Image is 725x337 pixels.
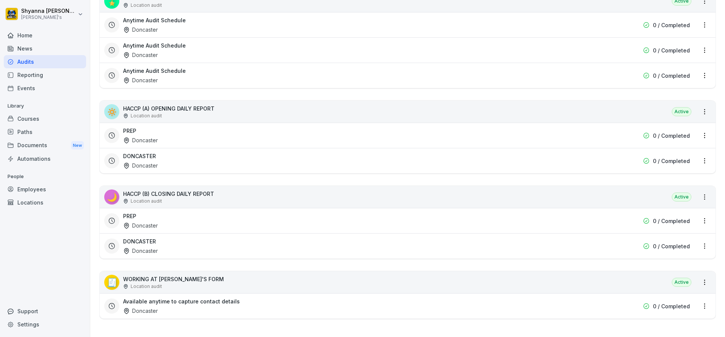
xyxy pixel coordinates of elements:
[4,82,86,95] a: Events
[4,68,86,82] a: Reporting
[131,112,162,119] p: Location audit
[123,212,136,220] h3: PREP
[104,275,119,290] div: 🧾
[4,138,86,152] a: DocumentsNew
[123,105,214,112] p: HACCP (A) OPENING DAILY REPORT
[123,190,214,198] p: HACCP (B) CLOSING DAILY REPORT
[123,76,158,84] div: Doncaster
[4,196,86,209] a: Locations
[123,222,158,229] div: Doncaster
[131,2,162,9] p: Location audit
[672,192,691,202] div: Active
[123,42,186,49] h3: Anytime Audit Schedule
[4,125,86,138] a: Paths
[71,141,84,150] div: New
[123,127,136,135] h3: PREP
[131,283,162,290] p: Location audit
[123,136,158,144] div: Doncaster
[653,46,690,54] p: 0 / Completed
[123,152,156,160] h3: DONCASTER
[4,100,86,112] p: Library
[4,171,86,183] p: People
[653,157,690,165] p: 0 / Completed
[123,247,158,255] div: Doncaster
[4,55,86,68] a: Audits
[123,275,224,283] p: WORKING AT [PERSON_NAME]'S FORM
[131,198,162,205] p: Location audit
[672,107,691,116] div: Active
[123,162,158,169] div: Doncaster
[653,302,690,310] p: 0 / Completed
[123,237,156,245] h3: DONCASTER
[4,112,86,125] a: Courses
[653,72,690,80] p: 0 / Completed
[123,16,186,24] h3: Anytime Audit Schedule
[653,21,690,29] p: 0 / Completed
[4,29,86,42] a: Home
[672,278,691,287] div: Active
[4,318,86,331] a: Settings
[4,305,86,318] div: Support
[653,132,690,140] p: 0 / Completed
[653,242,690,250] p: 0 / Completed
[104,189,119,205] div: 🌙
[123,26,158,34] div: Doncaster
[123,297,240,305] h3: Available anytime to capture contact details
[123,307,158,315] div: Doncaster
[123,67,186,75] h3: Anytime Audit Schedule
[21,8,76,14] p: Shyanna [PERSON_NAME]
[123,51,158,59] div: Doncaster
[104,104,119,119] div: 🔅
[653,217,690,225] p: 0 / Completed
[21,15,76,20] p: [PERSON_NAME]'s
[4,152,86,165] a: Automations
[4,42,86,55] a: News
[4,138,86,152] div: Documents
[4,183,86,196] a: Employees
